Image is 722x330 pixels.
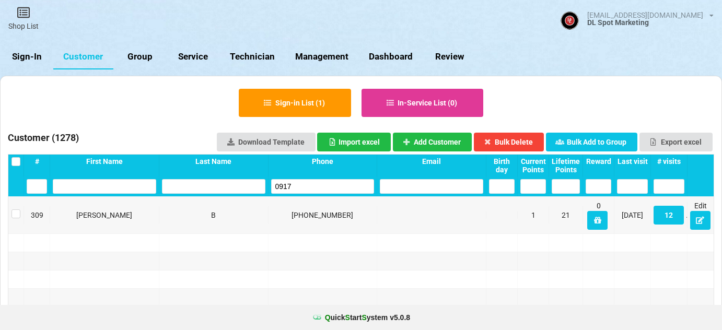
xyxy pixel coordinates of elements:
div: [PHONE_NUMBER] [271,210,375,220]
div: Reward [586,157,611,166]
div: 1 [520,210,546,220]
div: Import excel [328,138,380,146]
div: Current Points [520,157,546,174]
div: Birth day [489,157,515,174]
div: 309 [27,210,47,220]
span: Q [325,313,331,322]
div: # [27,157,47,166]
a: Technician [220,44,285,69]
button: In-Service List (0) [362,89,484,117]
button: Sign-in List (1) [239,89,351,117]
div: # visits [654,157,684,166]
a: Management [285,44,359,69]
div: 21 [552,210,580,220]
a: Review [423,44,476,69]
a: Service [167,44,220,69]
div: DL Spot Marketing [587,19,714,26]
div: Phone [271,157,375,166]
a: Customer [53,44,113,69]
button: Add Customer [393,133,472,151]
span: S [345,313,350,322]
a: Dashboard [359,44,423,69]
div: First Name [53,157,156,166]
div: B [162,210,265,220]
button: 12 [654,206,684,225]
button: Import excel [317,133,391,151]
div: Edit [690,201,711,230]
div: [EMAIL_ADDRESS][DOMAIN_NAME] [587,11,703,19]
a: Download Template [217,133,316,151]
div: 0 [586,201,611,230]
span: S [362,313,366,322]
div: Email [380,157,483,166]
button: Bulk Add to Group [546,133,638,151]
div: Lifetime Points [552,157,580,174]
div: Last visit [617,157,648,166]
div: Last Name [162,157,265,166]
button: Bulk Delete [474,133,544,151]
img: favicon.ico [312,312,322,323]
h3: Customer ( 1278 ) [8,132,79,147]
div: [PERSON_NAME] [53,210,156,220]
b: uick tart ystem v 5.0.8 [325,312,410,323]
div: [DATE] [617,210,648,220]
a: Group [113,44,167,69]
button: Export excel [639,133,713,151]
img: ACg8ocJBJY4Ud2iSZOJ0dI7f7WKL7m7EXPYQEjkk1zIsAGHMA41r1c4--g=s96-c [561,11,579,30]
